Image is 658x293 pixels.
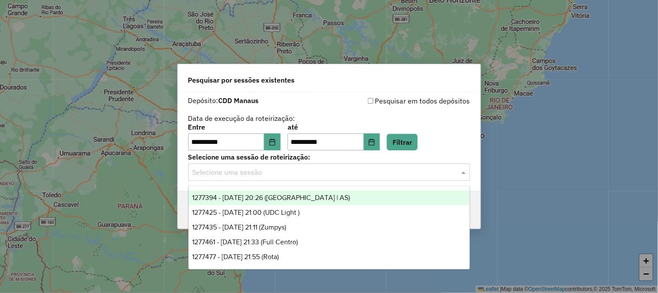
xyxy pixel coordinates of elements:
ng-dropdown-panel: Options list [188,186,470,270]
label: Depósito: [188,95,259,106]
label: Selecione uma sessão de roteirização: [188,152,470,162]
button: Choose Date [264,133,281,151]
label: Entre [188,122,281,132]
span: 1277435 - [DATE] 21:11 (Zumpys) [192,223,286,231]
div: Pesquisar em todos depósitos [329,96,470,106]
span: Pesquisar por sessões existentes [188,75,295,85]
label: até [288,122,380,132]
span: 1277477 - [DATE] 21:55 (Rota) [192,253,279,260]
strong: CDD Manaus [219,96,259,105]
span: 1277425 - [DATE] 21:00 (UDC Light ) [192,209,300,216]
label: Data de execução da roteirização: [188,113,295,123]
button: Choose Date [364,133,380,151]
button: Filtrar [387,134,418,150]
span: 1277394 - [DATE] 20:26 ([GEOGRAPHIC_DATA] | AS) [192,194,350,201]
span: 1277461 - [DATE] 21:33 (Full Centro) [192,238,298,246]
